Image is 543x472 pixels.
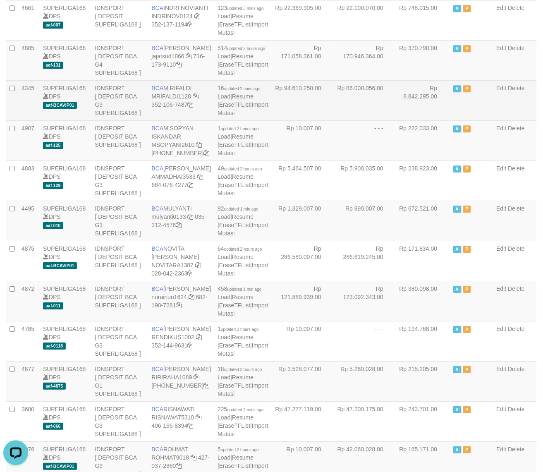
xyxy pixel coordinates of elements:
span: updated 2 hours ago [221,127,259,131]
a: EraseTFList [219,182,250,188]
span: Active [453,206,462,213]
a: Delete [508,165,525,172]
a: Resume [232,53,254,60]
a: Delete [508,85,525,91]
td: DPS [40,401,92,441]
td: Rp 10.007,00 [272,321,334,361]
td: Rp 370.790,00 [396,40,450,80]
a: Import Mutasi [218,342,268,357]
td: Rp 86.000.056,00 [334,80,396,120]
a: Copy 4061668394 to clipboard [188,422,194,429]
a: Import Mutasi [218,382,268,397]
td: IDNSPORT [ DEPOSIT BCA G3 SUPERLIGA168 ] [92,401,148,441]
span: Paused [463,286,471,293]
td: [PERSON_NAME] [PHONE_NUMBER] [148,361,214,401]
a: Delete [508,205,525,212]
span: BCA [151,326,163,332]
a: Load [218,254,230,260]
td: IDNSPORT [ DEPOSIT BCA G1 SUPERLIGA168 ] [92,361,148,401]
a: Load [218,53,230,60]
span: 64 [218,245,262,252]
span: | | | [218,45,268,76]
a: Resume [232,93,254,100]
span: Paused [463,5,471,12]
span: Paused [463,165,471,173]
a: Import Mutasi [218,182,268,196]
td: [PERSON_NAME] 352-144-9631 [148,321,214,361]
button: Open LiveChat chat widget [3,3,28,28]
a: EraseTFList [219,422,250,429]
span: Active [453,125,462,132]
span: aaf-011 [43,302,63,309]
span: 18 [218,366,262,372]
a: Copy MRIFALDI1128 to clipboard [193,93,199,100]
span: 1 [218,125,259,132]
td: Rp 5.900.035,00 [334,161,396,201]
span: Active [453,326,462,333]
span: updated 2 hours ago [224,167,262,171]
a: SUPERLIGA168 [43,326,86,332]
td: 4345 [18,80,40,120]
td: Rp 286.619.245,00 [334,241,396,281]
span: aaf-125 [43,142,63,149]
td: IDNSPORT [ DEPOSIT BCA SUPERLIGA168 ] [92,120,148,161]
span: Active [453,45,462,52]
a: Copy 3521067487 to clipboard [188,101,194,108]
span: 514 [218,45,265,51]
a: Copy 4270372860 to clipboard [176,462,182,469]
a: mulyanti0133 [151,213,186,220]
a: Edit [497,245,507,252]
td: MULYANTI 035-312-4576 [148,201,214,241]
td: DPS [40,120,92,161]
span: Paused [463,366,471,373]
td: Rp 5.464.507,00 [272,161,334,201]
span: Paused [463,446,471,453]
a: Edit [497,446,507,453]
a: SUPERLIGA168 [43,125,86,132]
span: | | | [218,165,268,196]
td: Rp 171.058.361,00 [272,40,334,80]
a: Delete [508,45,525,51]
span: 16 [218,85,260,91]
span: updated 1 min ago [227,287,262,292]
span: Active [453,446,462,453]
td: Rp 672.521,00 [396,201,450,241]
a: SUPERLIGA168 [43,366,86,372]
span: Paused [463,246,471,253]
td: IDNSPORT [ DEPOSIT BCA G3 SUPERLIGA168 ] [92,201,148,241]
td: Rp 3.528.077,00 [272,361,334,401]
td: M RIFALDI 352-106-7487 [148,80,214,120]
a: Resume [232,13,254,19]
td: Rp 238.923,00 [396,161,450,201]
a: Resume [232,454,254,461]
a: Import Mutasi [218,222,268,237]
a: SUPERLIGA168 [43,285,86,292]
a: Copy 4062301418 to clipboard [203,150,209,156]
a: Resume [232,414,254,421]
a: EraseTFList [219,101,250,108]
a: EraseTFList [219,222,250,228]
span: BCA [151,5,163,11]
a: Edit [497,85,507,91]
td: Rp 890.007,00 [334,201,396,241]
span: BCA [151,366,163,372]
span: | | | [218,406,268,437]
a: Resume [232,334,254,340]
a: Load [218,133,230,140]
td: Rp 121.889.939,00 [272,281,334,321]
span: aaf-BCAVIP01 [43,102,77,109]
span: aaf-129 [43,182,63,189]
a: Copy NOVITARA1387 to clipboard [195,262,201,268]
a: Copy INDRINOV0124 to clipboard [194,13,200,19]
td: DPS [40,281,92,321]
td: IDNSPORT [ DEPOSIT BCA G3 SUPERLIGA168 ] [92,161,148,201]
a: EraseTFList [219,262,250,268]
a: ROHMAT9018 [151,454,189,461]
td: DPS [40,241,92,281]
td: Rp 170.946.364,00 [334,40,396,80]
a: Copy 0353124576 to clipboard [176,222,182,228]
span: Paused [463,406,471,413]
a: Delete [508,406,525,412]
span: 5 [218,446,259,453]
span: updated 2 hours ago [221,448,259,452]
